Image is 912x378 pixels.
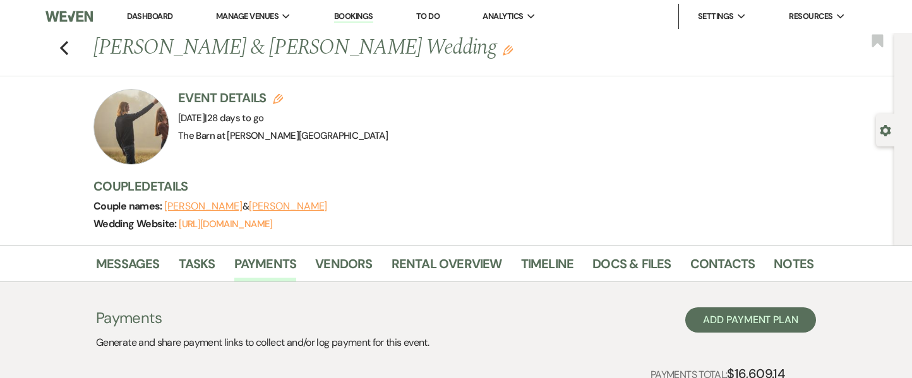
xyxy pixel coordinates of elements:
[93,217,179,230] span: Wedding Website:
[164,200,327,213] span: &
[205,112,263,124] span: |
[521,254,574,281] a: Timeline
[592,254,671,281] a: Docs & Files
[483,10,523,23] span: Analytics
[774,254,813,281] a: Notes
[685,307,816,333] button: Add Payment Plan
[178,89,388,107] h3: Event Details
[234,254,297,281] a: Payments
[45,3,93,30] img: Weven Logo
[178,112,263,124] span: [DATE]
[249,201,327,211] button: [PERSON_NAME]
[96,307,429,329] h3: Payments
[96,334,429,351] p: Generate and share payment links to collect and/or log payment for this event.
[179,218,272,230] a: [URL][DOMAIN_NAME]
[164,201,243,211] button: [PERSON_NAME]
[178,129,388,142] span: The Barn at [PERSON_NAME][GEOGRAPHIC_DATA]
[392,254,502,281] a: Rental Overview
[698,10,734,23] span: Settings
[93,199,164,213] span: Couple names:
[503,44,513,56] button: Edit
[216,10,279,23] span: Manage Venues
[416,11,440,21] a: To Do
[96,254,160,281] a: Messages
[207,112,264,124] span: 28 days to go
[127,11,172,21] a: Dashboard
[690,254,755,281] a: Contacts
[315,254,372,281] a: Vendors
[93,177,801,195] h3: Couple Details
[179,254,215,281] a: Tasks
[880,124,891,136] button: Open lead details
[334,11,373,23] a: Bookings
[93,33,659,63] h1: [PERSON_NAME] & [PERSON_NAME] Wedding
[789,10,832,23] span: Resources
